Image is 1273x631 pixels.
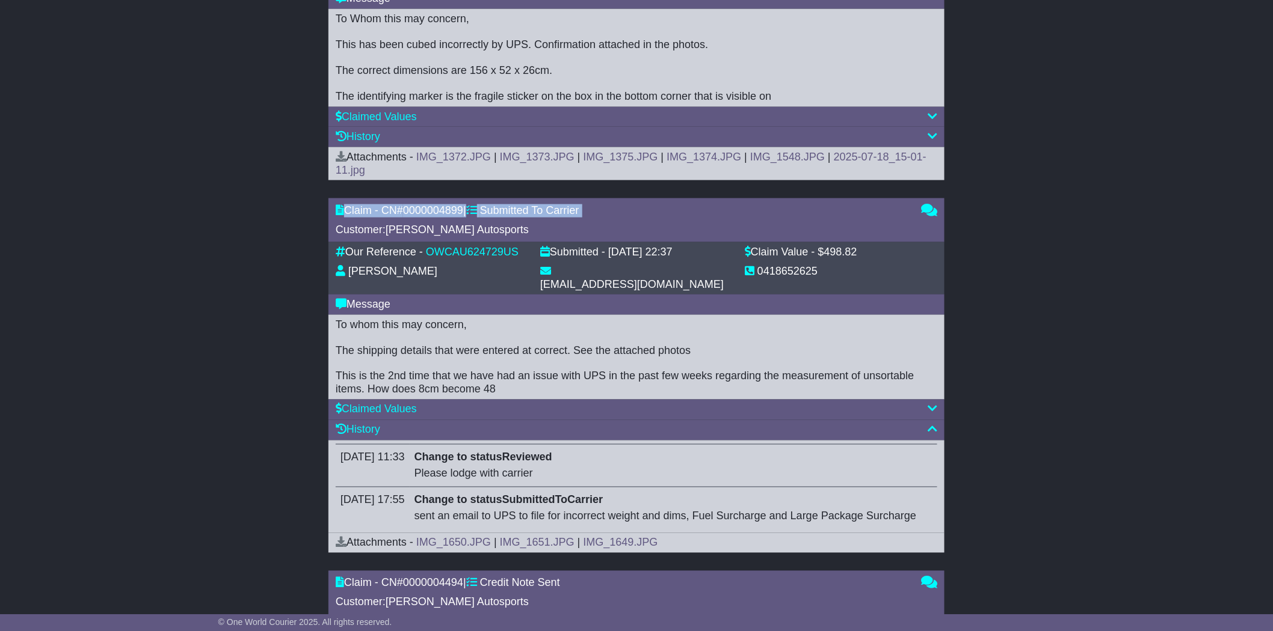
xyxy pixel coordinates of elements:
[818,246,857,259] div: $498.82
[336,537,413,549] span: Attachments -
[336,204,909,218] div: Claim - CN# |
[415,450,932,466] div: Change to status
[426,246,519,258] a: OWCAU624729US
[480,204,579,216] span: Submitted To Carrier
[540,278,724,291] div: [EMAIL_ADDRESS][DOMAIN_NAME]
[500,537,575,549] a: IMG_1651.JPG
[416,537,491,549] a: IMG_1650.JPG
[386,224,529,236] span: [PERSON_NAME] Autosports
[415,492,932,508] div: Change to status
[336,151,413,163] span: Attachments -
[336,224,909,237] div: Customer:
[403,577,463,589] span: 0000004494
[336,13,937,103] div: To Whom this may concern, This has been cubed incorrectly by UPS. Confirmation attached in the ph...
[336,319,937,397] div: To whom this may concern, The shipping details that were entered at correct. See the attached pho...
[584,537,658,549] a: IMG_1649.JPG
[336,403,417,415] a: Claimed Values
[415,508,932,525] div: sent an email to UPS to file for incorrect weight and dims, Fuel Surcharge and Large Package Surc...
[336,130,380,142] a: History
[578,537,581,549] span: |
[336,298,937,311] div: Message
[584,151,658,163] a: IMG_1375.JPG
[336,424,937,437] div: History
[336,111,417,123] a: Claimed Values
[336,111,937,124] div: Claimed Values
[336,130,937,144] div: History
[336,487,410,529] td: [DATE] 17:55
[336,596,909,609] div: Customer:
[218,617,392,627] span: © One World Courier 2025. All rights reserved.
[667,151,741,163] a: IMG_1374.JPG
[348,265,437,278] div: [PERSON_NAME]
[336,403,937,416] div: Claimed Values
[502,451,552,463] span: Reviewed
[336,577,909,590] div: Claim - CN# |
[386,596,529,608] span: [PERSON_NAME] Autosports
[745,246,815,259] div: Claim Value -
[336,246,423,259] div: Our Reference -
[828,151,831,163] span: |
[502,494,603,506] span: SubmittedToCarrier
[336,424,380,436] a: History
[403,204,463,216] span: 0000004899
[578,151,581,163] span: |
[661,151,664,163] span: |
[480,577,560,589] span: Credit Note Sent
[336,151,926,176] a: 2025-07-18_15-01-11.jpg
[494,151,497,163] span: |
[540,246,605,259] div: Submitted -
[494,537,497,549] span: |
[744,151,747,163] span: |
[416,151,491,163] a: IMG_1372.JPG
[500,151,575,163] a: IMG_1373.JPG
[608,246,673,259] div: [DATE] 22:37
[336,444,410,487] td: [DATE] 11:33
[415,466,932,482] div: Please lodge with carrier
[757,265,818,278] div: 0418652625
[750,151,825,163] a: IMG_1548.JPG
